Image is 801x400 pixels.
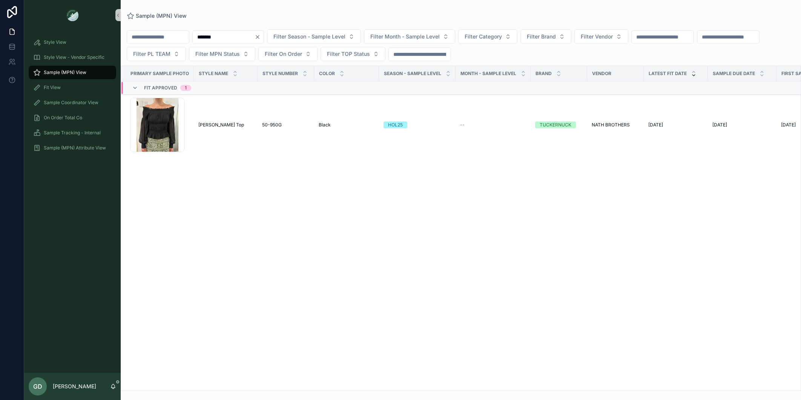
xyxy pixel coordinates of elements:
[44,100,98,106] span: Sample Coordinator View
[255,34,264,40] button: Clear
[648,122,663,128] span: [DATE]
[319,122,374,128] a: Black
[127,12,187,20] a: Sample (MPN) View
[527,33,556,40] span: Filter Brand
[144,85,177,91] span: Fit Approved
[44,85,61,91] span: Fit View
[364,29,455,44] button: Select Button
[388,122,403,128] div: HOL25
[29,126,116,140] a: Sample Tracking - Internal
[29,81,116,94] a: Fit View
[262,122,310,128] a: 50-950G
[44,145,106,151] span: Sample (MPN) Attribute View
[29,35,116,49] a: Style View
[195,50,240,58] span: Filter MPN Status
[536,71,552,77] span: Brand
[185,85,187,91] div: 1
[712,122,772,128] a: [DATE]
[574,29,628,44] button: Select Button
[44,54,104,60] span: Style View - Vendor Specific
[592,71,611,77] span: Vendor
[258,47,318,61] button: Select Button
[136,12,187,20] span: Sample (MPN) View
[29,51,116,64] a: Style View - Vendor Specific
[53,383,96,390] p: [PERSON_NAME]
[384,122,451,128] a: HOL25
[127,47,186,61] button: Select Button
[460,122,526,128] a: --
[133,50,170,58] span: Filter PL TEAM
[712,122,727,128] span: [DATE]
[29,66,116,79] a: Sample (MPN) View
[781,122,796,128] span: [DATE]
[465,33,502,40] span: Filter Category
[262,71,298,77] span: Style Number
[66,9,78,21] img: App logo
[44,115,82,121] span: On Order Total Co
[29,111,116,125] a: On Order Total Co
[33,382,42,391] span: GD
[592,122,630,128] span: NATH BROTHERS
[319,71,335,77] span: Color
[460,71,516,77] span: MONTH - SAMPLE LEVEL
[267,29,361,44] button: Select Button
[130,71,189,77] span: PRIMARY SAMPLE PHOTO
[581,33,613,40] span: Filter Vendor
[648,122,703,128] a: [DATE]
[198,122,253,128] a: [PERSON_NAME] Top
[262,122,282,128] span: 50-950G
[44,130,101,136] span: Sample Tracking - Internal
[273,33,345,40] span: Filter Season - Sample Level
[384,71,441,77] span: Season - Sample Level
[535,122,583,128] a: TUCKERNUCK
[198,122,244,128] span: [PERSON_NAME] Top
[319,122,331,128] span: Black
[199,71,228,77] span: Style Name
[327,50,370,58] span: Filter TOP Status
[458,29,517,44] button: Select Button
[460,122,465,128] span: --
[592,122,639,128] a: NATH BROTHERS
[520,29,571,44] button: Select Button
[189,47,255,61] button: Select Button
[321,47,385,61] button: Select Button
[265,50,302,58] span: Filter On Order
[540,122,571,128] div: TUCKERNUCK
[24,30,121,165] div: scrollable content
[370,33,440,40] span: Filter Month - Sample Level
[649,71,687,77] span: Latest Fit Date
[29,141,116,155] a: Sample (MPN) Attribute View
[44,69,86,75] span: Sample (MPN) View
[29,96,116,109] a: Sample Coordinator View
[713,71,755,77] span: Sample Due Date
[44,39,66,45] span: Style View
